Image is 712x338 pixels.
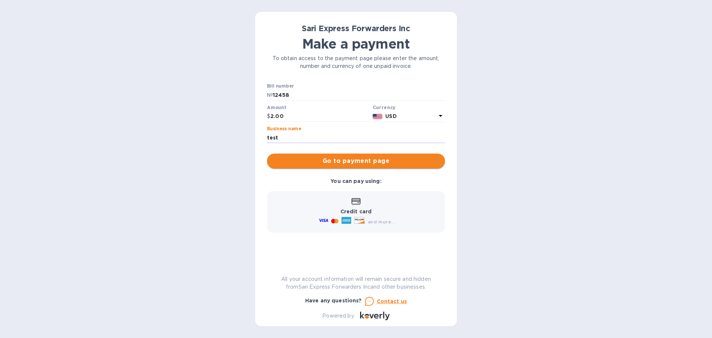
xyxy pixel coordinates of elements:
label: Amount [267,105,286,110]
p: To obtain access to the payment page please enter the amount, number and currency of one unpaid i... [267,55,445,70]
p: № [267,91,273,99]
button: Go to payment page [267,154,445,168]
b: Credit card [340,209,372,214]
h1: Make a payment [267,36,445,52]
b: Have any questions? [305,298,362,303]
img: USD [373,114,383,119]
b: USD [385,113,396,119]
p: Powered by [322,312,354,320]
label: Bill number [267,84,294,89]
b: Currency [373,105,396,110]
b: You can pay using: [330,178,381,184]
p: $ [267,112,270,120]
label: Business name [267,127,301,131]
b: Sari Express Forwarders Inc [302,24,410,33]
input: Enter business name [267,132,445,143]
input: 0.00 [270,111,370,122]
input: Enter bill number [273,89,445,101]
u: Contact us [377,298,407,304]
p: All your account information will remain secure and hidden from Sari Express Forwarders Inc and o... [267,275,445,291]
span: Go to payment page [273,157,439,165]
span: and more... [368,219,395,224]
